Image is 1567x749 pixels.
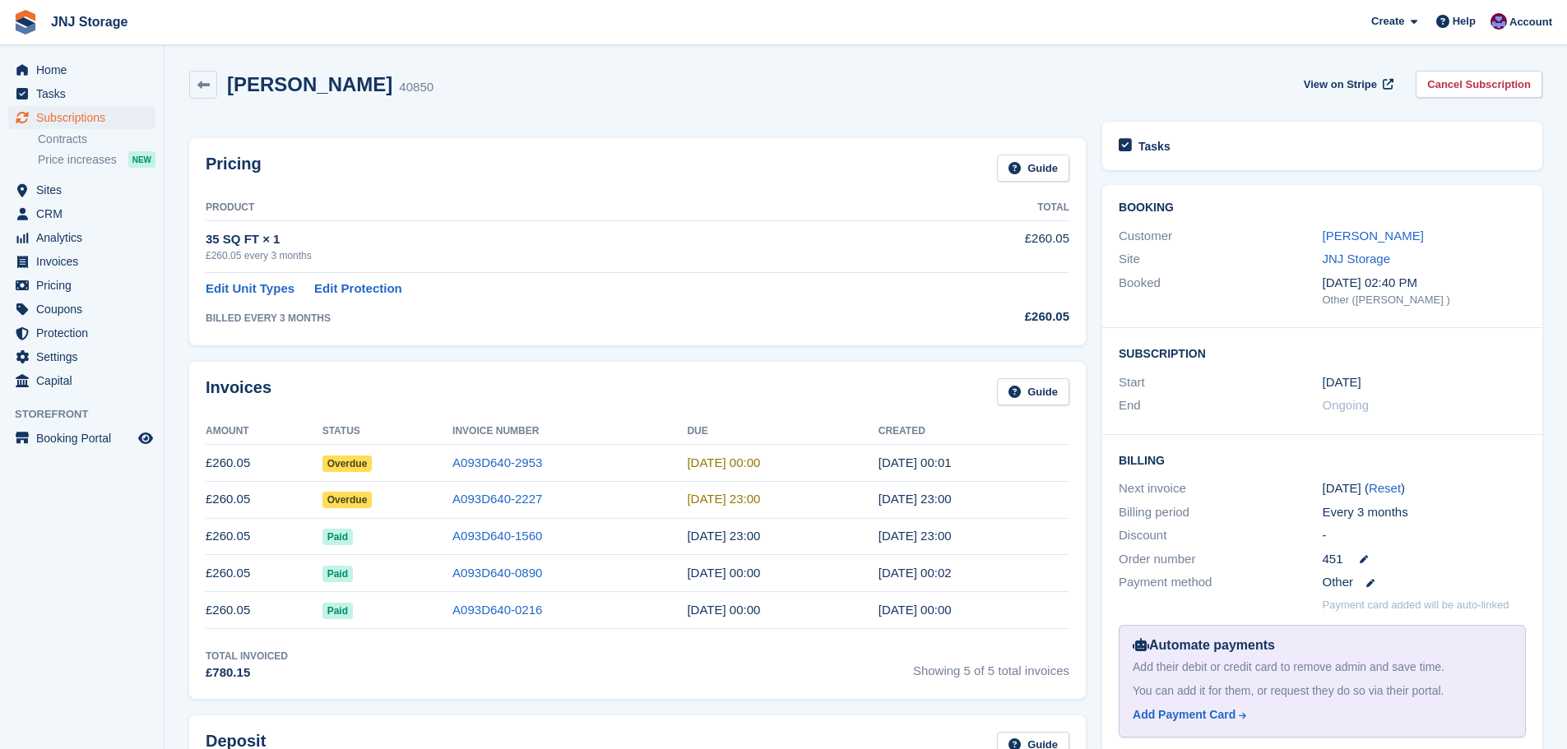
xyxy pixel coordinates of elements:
span: Analytics [36,226,135,249]
span: Price increases [38,152,117,168]
a: A093D640-1560 [452,529,542,543]
span: Invoices [36,250,135,273]
th: Total [910,195,1069,221]
th: Created [879,418,1069,445]
a: JNJ Storage [1323,252,1391,266]
th: Due [687,418,878,445]
a: Add Payment Card [1133,706,1505,724]
time: 2025-03-03 23:00:00 UTC [687,492,760,506]
div: Billing period [1119,503,1322,522]
a: menu [8,274,155,297]
time: 2025-03-02 23:00:31 UTC [879,492,952,506]
span: Paid [322,603,353,619]
span: Tasks [36,82,135,105]
a: Reset [1369,481,1401,495]
span: 451 [1323,550,1343,569]
h2: Tasks [1138,139,1171,154]
img: stora-icon-8386f47178a22dfd0bd8f6a31ec36ba5ce8667c1dd55bd0f319d3a0aa187defe.svg [13,10,38,35]
th: Product [206,195,910,221]
div: Start [1119,373,1322,392]
td: £260.05 [206,445,322,482]
a: Guide [997,378,1069,405]
h2: [PERSON_NAME] [227,73,392,95]
a: JNJ Storage [44,8,134,35]
h2: Pricing [206,155,262,182]
a: menu [8,369,155,392]
a: Contracts [38,132,155,147]
td: £260.05 [206,518,322,555]
a: menu [8,226,155,249]
div: Other [1323,573,1526,592]
td: £260.05 [910,220,1069,272]
a: menu [8,82,155,105]
div: 40850 [399,78,433,97]
img: Jonathan Scrase [1491,13,1507,30]
div: Add Payment Card [1133,706,1236,724]
span: Protection [36,321,135,344]
div: [DATE] 02:40 PM [1323,274,1526,293]
span: Account [1509,14,1552,30]
span: Help [1453,13,1476,30]
div: Add their debit or credit card to remove admin and save time. [1133,659,1512,676]
div: Automate payments [1133,636,1512,655]
div: Other ([PERSON_NAME] ) [1323,292,1526,308]
a: menu [8,321,155,344]
div: Customer [1119,227,1322,246]
time: 2024-06-03 23:00:00 UTC [687,603,760,617]
div: Booked [1119,274,1322,308]
a: A093D640-2953 [452,455,542,469]
div: £780.15 [206,663,288,682]
time: 2024-12-02 23:00:06 UTC [879,529,952,543]
p: Payment card added will be auto-linked [1323,597,1509,613]
div: - [1323,526,1526,545]
td: £260.05 [206,555,322,592]
span: Overdue [322,492,373,508]
h2: Invoices [206,378,271,405]
span: Coupons [36,298,135,321]
span: Overdue [322,455,373,472]
time: 2024-09-03 23:00:00 UTC [687,566,760,580]
th: Invoice Number [452,418,687,445]
a: menu [8,427,155,450]
span: Paid [322,529,353,545]
th: Status [322,418,452,445]
div: NEW [128,151,155,168]
div: Total Invoiced [206,649,288,663]
div: End [1119,396,1322,415]
span: Capital [36,369,135,392]
a: menu [8,250,155,273]
time: 2025-06-03 23:00:00 UTC [687,455,760,469]
a: menu [8,202,155,225]
div: [DATE] ( ) [1323,479,1526,498]
a: menu [8,298,155,321]
span: Settings [36,345,135,368]
td: £260.05 [206,481,322,518]
div: Discount [1119,526,1322,545]
h2: Billing [1119,451,1526,468]
div: £260.05 every 3 months [206,248,910,263]
time: 2024-09-02 23:02:03 UTC [879,566,952,580]
div: Site [1119,250,1322,269]
span: Booking Portal [36,427,135,450]
h2: Subscription [1119,344,1526,361]
div: Payment method [1119,573,1322,592]
span: Pricing [36,274,135,297]
a: Cancel Subscription [1416,71,1542,98]
a: Preview store [136,428,155,448]
div: £260.05 [910,307,1069,326]
a: Price increases NEW [38,150,155,169]
td: £260.05 [206,592,322,629]
time: 2024-06-02 23:00:37 UTC [879,603,952,617]
span: Create [1371,13,1404,30]
time: 2025-06-02 23:01:30 UTC [879,455,952,469]
div: BILLED EVERY 3 MONTHS [206,311,910,326]
th: Amount [206,418,322,445]
span: Subscriptions [36,106,135,129]
span: Ongoing [1323,398,1370,412]
a: menu [8,345,155,368]
a: menu [8,106,155,129]
a: Guide [997,155,1069,182]
div: You can add it for them, or request they do so via their portal. [1133,682,1512,700]
a: Edit Protection [314,280,402,298]
div: Every 3 months [1323,503,1526,522]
